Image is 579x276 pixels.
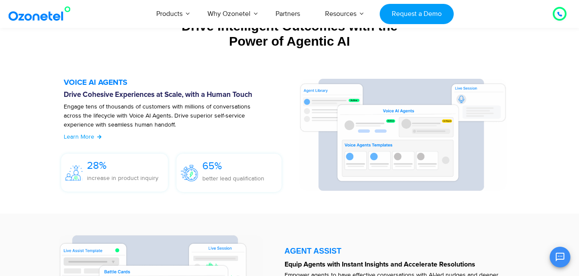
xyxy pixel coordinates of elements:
[87,159,107,172] span: 28%
[285,247,516,255] div: AGENT ASSIST
[64,102,269,138] p: Engage tens of thousands of customers with millions of conversations across the lifecycle with Vo...
[64,133,94,140] span: Learn More
[550,247,570,267] button: Open chat
[64,79,291,87] h5: VOICE AI AGENTS
[64,91,291,99] h6: Drive Cohesive Experiences at Scale, with a Human Touch
[202,174,264,183] p: better lead qualification
[64,132,102,141] a: Learn More
[25,19,554,49] div: Drive Intelligent Outcomes with the Power of Agentic AI
[380,4,453,24] a: Request a Demo
[181,165,198,181] img: 65%
[285,261,475,268] strong: Equip Agents with Instant Insights and Accelerate Resolutions
[65,165,83,181] img: 28%
[202,160,222,172] span: 65%
[87,174,158,183] p: increase in product inquiry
